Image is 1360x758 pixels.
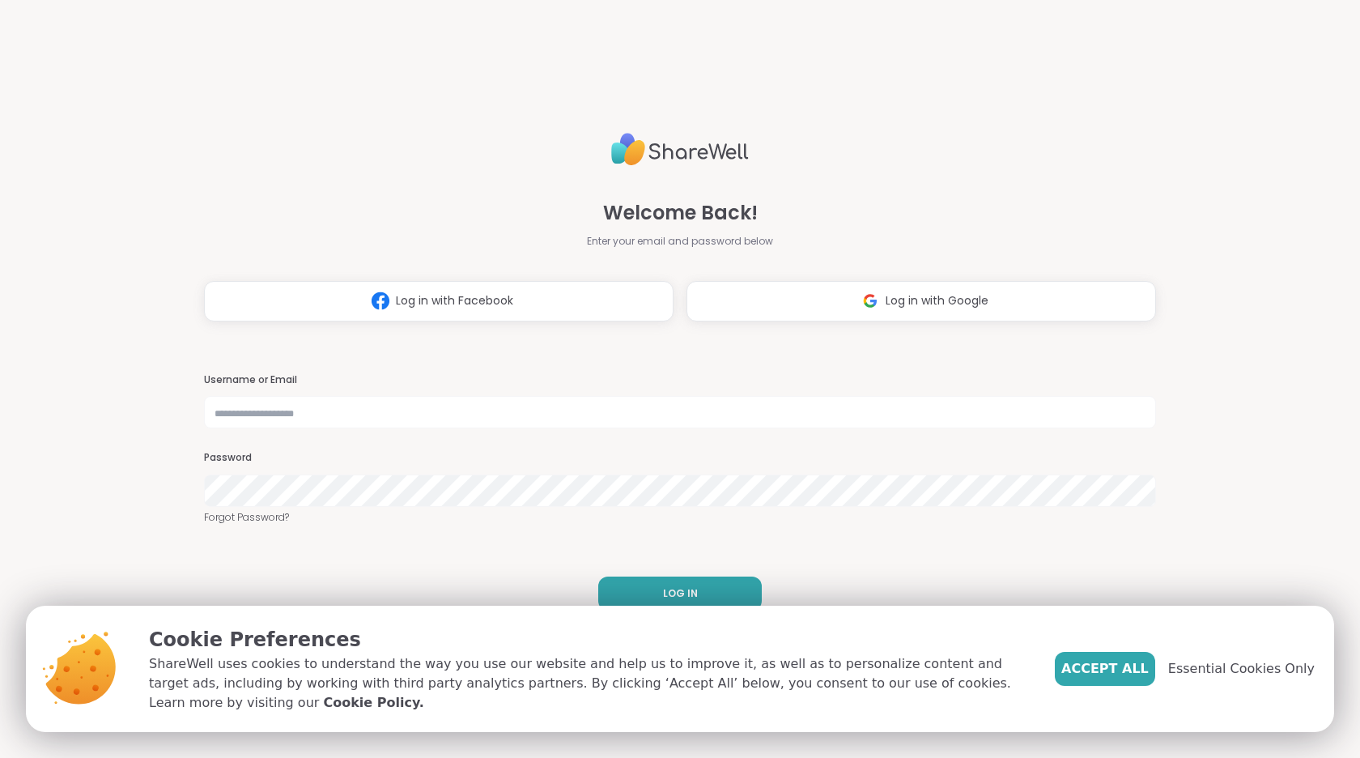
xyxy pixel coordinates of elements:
p: Cookie Preferences [149,625,1029,654]
span: Log in with Google [886,292,988,309]
button: Log in with Google [686,281,1156,322]
p: ShareWell uses cookies to understand the way you use our website and help us to improve it, as we... [149,654,1029,713]
span: Enter your email and password below [587,234,773,249]
img: ShareWell Logomark [365,286,396,316]
a: Cookie Policy. [323,693,423,713]
a: Forgot Password? [204,510,1156,525]
h3: Username or Email [204,373,1156,387]
button: Log in with Facebook [204,281,674,322]
span: Accept All [1061,659,1149,679]
span: LOG IN [663,586,698,601]
img: ShareWell Logo [611,126,749,172]
span: Welcome Back! [603,198,758,228]
span: Essential Cookies Only [1168,659,1315,679]
button: Accept All [1055,652,1155,686]
span: Log in with Facebook [396,292,513,309]
img: ShareWell Logomark [855,286,886,316]
h3: Password [204,451,1156,465]
button: LOG IN [598,577,762,611]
